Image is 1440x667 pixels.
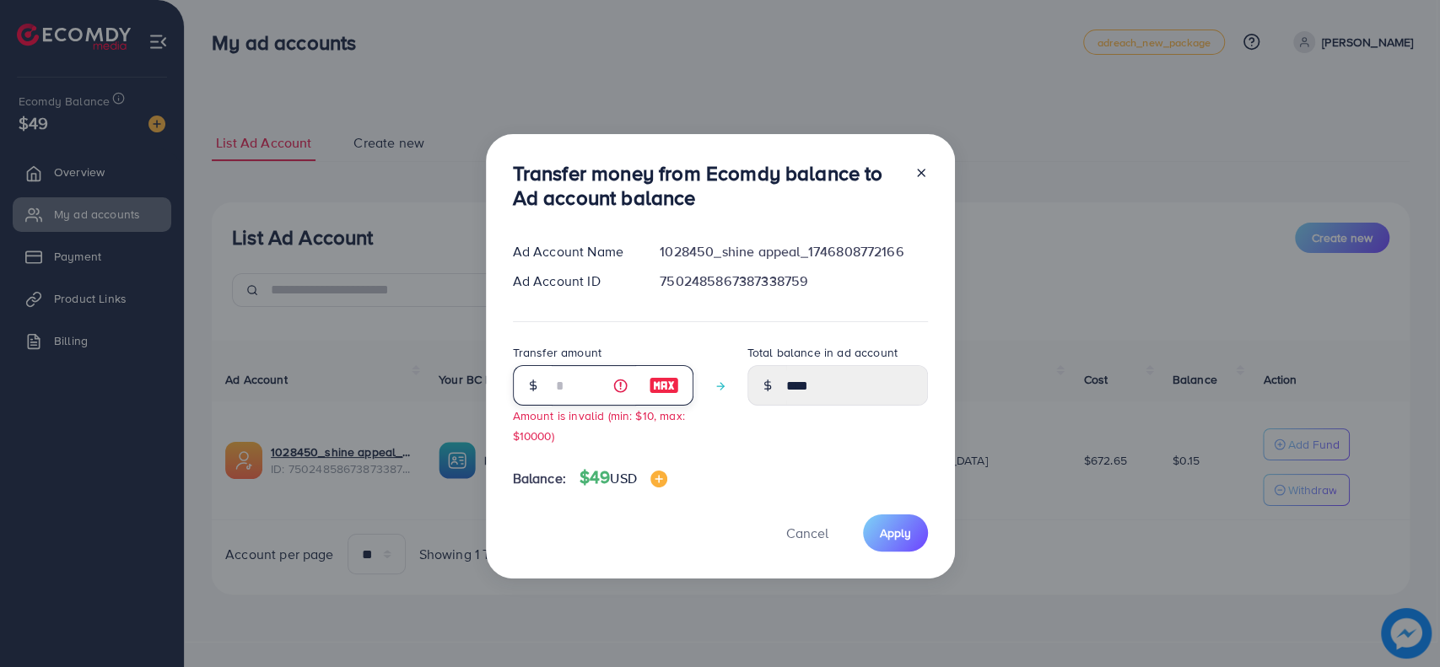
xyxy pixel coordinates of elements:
[786,524,828,542] span: Cancel
[646,272,941,291] div: 7502485867387338759
[513,161,901,210] h3: Transfer money from Ecomdy balance to Ad account balance
[880,524,911,541] span: Apply
[499,242,647,261] div: Ad Account Name
[747,344,898,361] label: Total balance in ad account
[646,242,941,261] div: 1028450_shine appeal_1746808772166
[513,344,601,361] label: Transfer amount
[765,514,849,551] button: Cancel
[650,471,667,487] img: image
[649,375,679,395] img: image
[513,407,685,443] small: Amount is invalid (min: $10, max: $10000)
[863,514,928,551] button: Apply
[513,469,566,488] span: Balance:
[499,272,647,291] div: Ad Account ID
[610,469,636,487] span: USD
[580,467,667,488] h4: $49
